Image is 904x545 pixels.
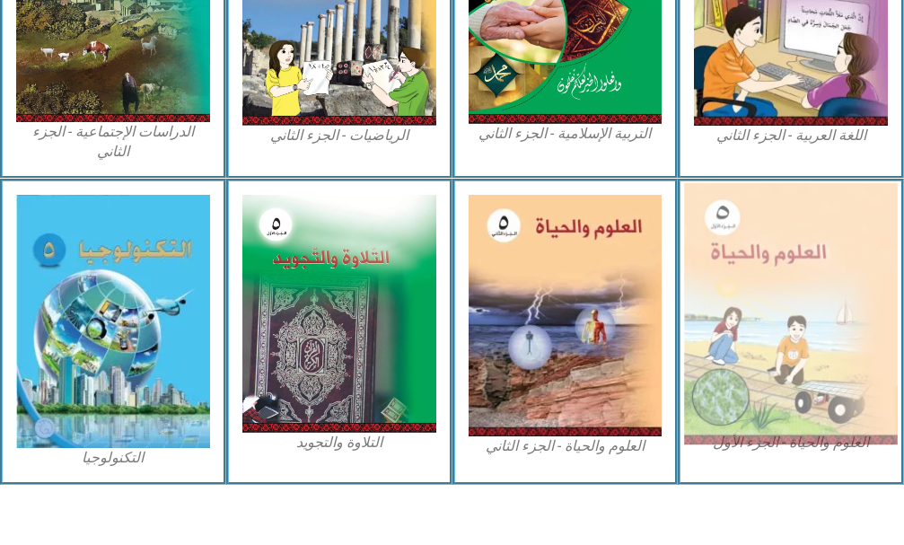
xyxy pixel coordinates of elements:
figcaption: التلاوة والتجويد [242,433,436,453]
figcaption: التكنولوجيا [16,448,210,468]
figcaption: العلوم والحياة - الجزء الثاني [469,436,663,456]
figcaption: الرياضيات - الجزء الثاني [242,126,436,145]
figcaption: الدراسات الإجتماعية - الجزء الثاني [16,122,210,163]
figcaption: التربية الإسلامية - الجزء الثاني [469,124,663,144]
figcaption: اللغة العربية - الجزء الثاني [694,126,888,145]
